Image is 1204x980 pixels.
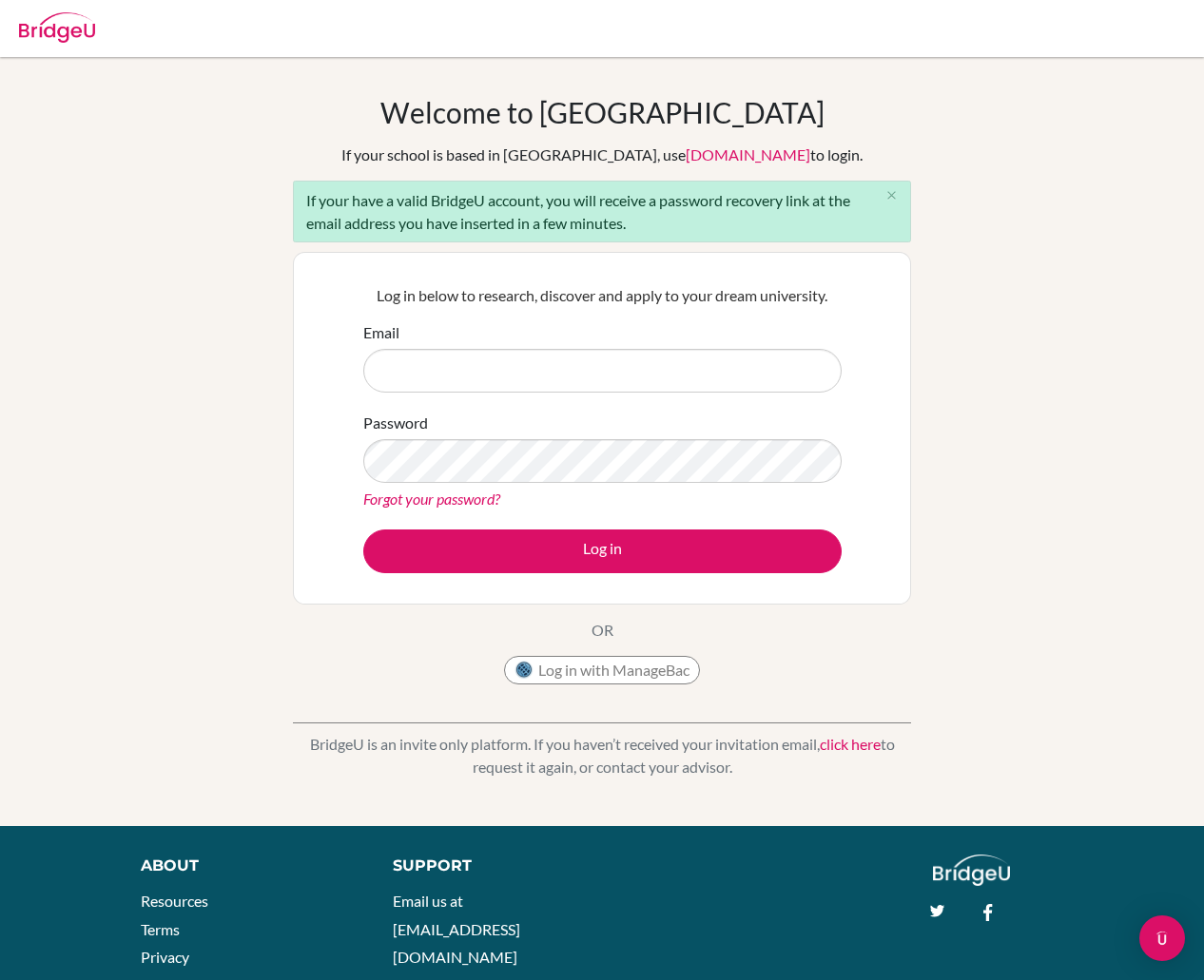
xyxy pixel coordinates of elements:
[363,529,842,573] button: Log in
[686,145,810,163] a: [DOMAIN_NAME]
[293,733,911,778] p: BridgeU is an invite only platform. If you haven’t received your invitation email, to request it ...
[820,735,881,753] a: click here
[380,95,825,129] h1: Welcome to [GEOGRAPHIC_DATA]
[341,144,863,166] div: If your school is based in [GEOGRAPHIC_DATA], use to login.
[141,948,189,966] a: Privacy
[141,892,208,910] a: Resources
[884,188,899,202] i: close
[592,619,613,642] p: OR
[933,855,1010,886] img: logo_white@2x-f4f0deed5e89b7ecb1c2cc34c3e3d731f90f0f143d5ea2071677605dd97b5244.png
[19,12,95,43] img: Bridge-U
[363,490,500,508] a: Forgot your password?
[872,182,910,210] button: Close
[504,656,700,684] button: Log in with ManageBac
[363,321,399,344] label: Email
[141,855,350,877] div: About
[393,892,520,966] a: Email us at [EMAIL_ADDRESS][DOMAIN_NAME]
[293,181,911,242] div: If your have a valid BridgeU account, you will receive a password recovery link at the email addr...
[1139,915,1185,961] div: Open Intercom Messenger
[141,920,180,938] a: Terms
[393,855,584,877] div: Support
[363,412,428,434] label: Password
[363,284,842,307] p: Log in below to research, discover and apply to your dream university.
